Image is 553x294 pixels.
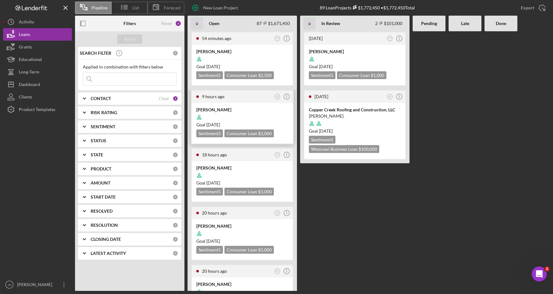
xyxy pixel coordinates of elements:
[175,20,181,27] div: 6
[19,66,39,80] div: Long-Term
[202,210,227,215] time: 2025-10-07 18:23
[196,238,220,244] span: Goal
[3,78,72,91] button: Dashboard
[19,16,34,30] div: Activity
[273,34,282,43] button: KS
[3,16,72,28] button: Activity
[309,113,401,119] div: [PERSON_NAME]
[303,89,406,160] a: [DATE]ARCopper Creek Roofing and Construction, LLC[PERSON_NAME]Goal [DATE]Sentiment5Wooruwi Busin...
[224,246,274,254] div: Consumer Loan
[14,211,27,215] span: Home
[202,268,227,274] time: 2025-10-07 18:08
[91,251,126,256] b: LATEST ACTIVITY
[173,138,178,144] div: 0
[276,95,279,98] text: JB
[3,103,72,116] button: Product Templates
[22,51,58,58] div: [PERSON_NAME]
[92,5,108,10] span: Pipeline
[173,110,178,115] div: 0
[359,146,377,152] span: $100,000
[19,53,42,67] div: Educational
[91,166,111,171] b: PRODUCT
[173,96,178,101] div: 6
[371,73,384,78] span: $1,000
[50,211,74,215] span: Messages
[99,211,109,215] span: Help
[196,180,220,185] span: Goal
[46,3,80,13] h1: Messages
[60,51,77,58] div: • [DATE]
[123,21,136,26] b: Filters
[389,95,391,98] text: AR
[3,66,72,78] button: Long-Term
[303,31,406,86] a: [DATE]KS[PERSON_NAME]Goal [DATE]Sentiment5Consumer Loan $1,000
[276,270,279,272] text: RC
[124,34,136,44] div: Apply
[3,53,72,66] button: Educational
[3,41,72,53] button: Grants
[276,37,279,39] text: KS
[173,208,178,214] div: 0
[7,45,20,58] img: Profile image for Allison
[515,2,550,14] button: Export
[206,64,220,69] time: 12/05/2025
[273,93,282,101] button: JB
[188,2,244,14] button: New Loan Project
[16,278,56,292] div: [PERSON_NAME]
[309,107,401,113] div: Copper Creek Roofing and Construction, LLC
[309,136,335,144] div: Sentiment 5
[191,89,294,144] a: 9 hours agoJB[PERSON_NAME]Goal [DATE]Sentiment5Consumer Loan $1,000
[191,148,294,203] a: 18 hours agoKS[PERSON_NAME]Goal [DATE]Sentiment5Consumer Loan $1,000
[19,91,32,105] div: Clients
[224,129,274,137] div: Consumer Loan
[196,64,220,69] span: Goal
[224,188,274,195] div: Consumer Loan
[19,28,30,42] div: Loans
[3,278,72,291] button: JB[PERSON_NAME]
[173,166,178,172] div: 0
[196,48,288,55] div: [PERSON_NAME]
[202,94,224,99] time: 2025-10-08 05:29
[164,5,181,10] span: Forecast
[196,107,288,113] div: [PERSON_NAME]
[173,236,178,242] div: 0
[3,28,72,41] button: Loans
[42,195,83,220] button: Messages
[173,152,178,158] div: 0
[309,128,333,134] span: Goal
[276,212,279,214] text: JB
[83,64,177,69] div: Applied in combination with filters below
[203,2,238,14] div: New Loan Project
[309,145,379,153] div: Wooruwi Business Loan
[532,266,547,281] iframe: Intercom live chat
[258,73,272,78] span: $2,500
[386,93,394,101] button: AR
[196,246,223,254] div: Sentiment 5
[389,37,391,39] text: KS
[110,3,121,14] div: Close
[91,110,117,115] b: RISK RATING
[351,5,380,10] div: $1,772,450
[173,124,178,129] div: 0
[209,21,219,26] b: Open
[202,152,227,157] time: 2025-10-07 20:15
[421,21,437,26] b: Pending
[91,209,113,214] b: RESOLVED
[19,103,55,117] div: Product Templates
[258,131,272,136] span: $1,000
[91,223,118,228] b: RESOLUTION
[319,128,333,134] time: 08/31/2024
[8,283,11,286] text: JB
[19,41,32,55] div: Grants
[117,34,142,44] button: Apply
[196,281,288,287] div: [PERSON_NAME]
[91,180,110,185] b: AMOUNT
[80,51,111,56] b: SEARCH FILTER
[257,21,290,26] div: 87 $1,671,450
[202,36,231,41] time: 2025-10-08 13:41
